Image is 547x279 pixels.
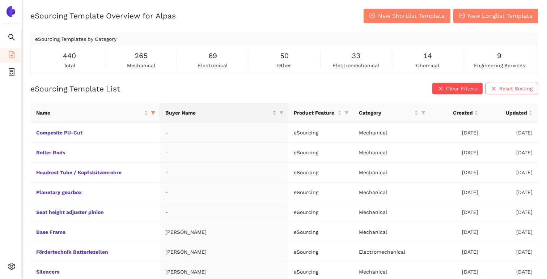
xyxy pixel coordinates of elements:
td: - [160,143,288,163]
span: filter [149,107,157,118]
button: plus-circleNew Longlist Template [453,9,538,23]
span: Product Feature [294,109,336,117]
span: New Longlist Template [468,11,533,20]
span: mechanical [127,61,155,69]
span: Created [436,109,473,117]
span: filter [151,111,155,115]
span: filter [421,111,425,115]
h2: eSourcing Template List [30,83,120,94]
span: 50 [280,50,289,61]
span: search [8,31,15,46]
td: eSourcing [288,242,353,262]
td: [PERSON_NAME] [160,242,288,262]
span: 69 [208,50,217,61]
span: filter [420,107,427,118]
img: Logo [5,6,17,17]
td: eSourcing [288,202,353,222]
td: Mechanical [353,143,430,163]
span: plus-circle [459,13,465,20]
span: electromechanical [333,61,379,69]
td: eSourcing [288,222,353,242]
button: plus-circleNew Shortlist Template [364,9,450,23]
th: this column's title is Category,this column is sortable [353,103,430,123]
td: [DATE] [430,163,484,183]
span: Updated [490,109,527,117]
td: Mechanical [353,222,430,242]
td: [DATE] [430,183,484,202]
td: [DATE] [484,222,538,242]
span: 33 [352,50,360,61]
td: eSourcing [288,123,353,143]
td: [DATE] [484,123,538,143]
span: New Shortlist Template [378,11,445,20]
th: this column's title is Created,this column is sortable [430,103,484,123]
span: Category [359,109,413,117]
span: container [8,66,15,80]
td: - [160,202,288,222]
span: other [277,61,291,69]
td: Mechanical [353,163,430,183]
th: this column's title is Product Feature,this column is sortable [288,103,353,123]
td: [DATE] [430,143,484,163]
span: Name [36,109,143,117]
th: this column's title is Updated,this column is sortable [484,103,538,123]
td: [DATE] [430,242,484,262]
span: 9 [497,50,501,61]
td: - [160,163,288,183]
span: electronical [198,61,228,69]
button: closeClear Filters [432,83,483,94]
td: [DATE] [484,242,538,262]
td: [PERSON_NAME] [160,222,288,242]
span: filter [278,107,285,118]
span: engineering services [474,61,525,69]
span: file-add [8,48,15,63]
td: [DATE] [484,202,538,222]
button: closeReset Sorting [485,83,538,94]
td: - [160,183,288,202]
span: chemical [416,61,439,69]
td: Mechanical [353,183,430,202]
h2: eSourcing Template Overview for Alpas [30,10,176,21]
span: total [64,61,75,69]
td: Mechanical [353,202,430,222]
span: 14 [423,50,432,61]
td: [DATE] [430,202,484,222]
td: [DATE] [430,123,484,143]
td: [DATE] [484,163,538,183]
span: 440 [63,50,76,61]
td: [DATE] [430,222,484,242]
td: eSourcing [288,143,353,163]
td: - [160,123,288,143]
span: close [491,86,496,92]
td: Mechanical [353,123,430,143]
span: plus-circle [369,13,375,20]
span: eSourcing Templates by Category [35,36,116,42]
span: Buyer Name [165,109,271,117]
th: this column's title is Name,this column is sortable [30,103,160,123]
td: eSourcing [288,183,353,202]
span: filter [343,107,350,118]
span: 265 [135,50,148,61]
span: Clear Filters [446,85,477,93]
td: eSourcing [288,163,353,183]
span: filter [279,111,284,115]
td: [DATE] [484,143,538,163]
span: Reset Sorting [499,85,533,93]
span: setting [8,260,15,275]
span: filter [344,111,349,115]
td: Electromechanical [353,242,430,262]
td: [DATE] [484,183,538,202]
span: close [438,86,443,92]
